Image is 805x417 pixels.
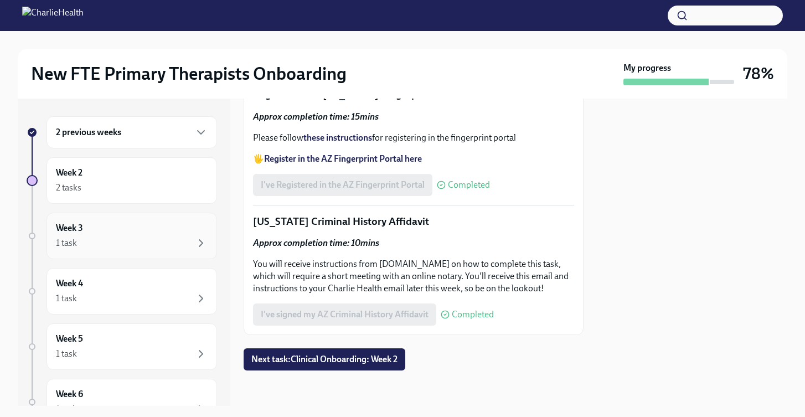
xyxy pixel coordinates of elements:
strong: Approx completion time: 10mins [253,238,379,248]
h6: Week 2 [56,167,82,179]
span: Next task : Clinical Onboarding: Week 2 [251,354,398,365]
h6: Week 4 [56,277,83,290]
img: CharlieHealth [22,7,84,24]
a: Week 22 tasks [27,157,217,204]
span: Completed [452,310,494,319]
span: Completed [448,181,490,189]
h6: 2 previous weeks [56,126,121,138]
a: Week 51 task [27,323,217,370]
div: 1 task [56,348,77,360]
h3: 78% [743,64,774,84]
p: You will receive instructions from [DOMAIN_NAME] on how to complete this task, which will require... [253,258,574,295]
div: 1 task [56,403,77,415]
h2: New FTE Primary Therapists Onboarding [31,63,347,85]
strong: Approx completion time: 15mins [253,111,379,122]
p: 🖐️ [253,153,574,165]
div: 2 previous weeks [47,116,217,148]
a: Register in the AZ Fingerprint Portal here [264,153,422,164]
a: Week 41 task [27,268,217,315]
h6: Week 3 [56,222,83,234]
div: 2 tasks [56,182,81,194]
p: Please follow for registering in the fingerprint portal [253,132,574,144]
a: these instructions [303,132,372,143]
a: Week 31 task [27,213,217,259]
div: 1 task [56,292,77,305]
div: 1 task [56,237,77,249]
strong: My progress [623,62,671,74]
p: [US_STATE] Criminal History Affidavit [253,214,574,229]
h6: Week 6 [56,388,83,400]
button: Next task:Clinical Onboarding: Week 2 [244,348,405,370]
h6: Week 5 [56,333,83,345]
